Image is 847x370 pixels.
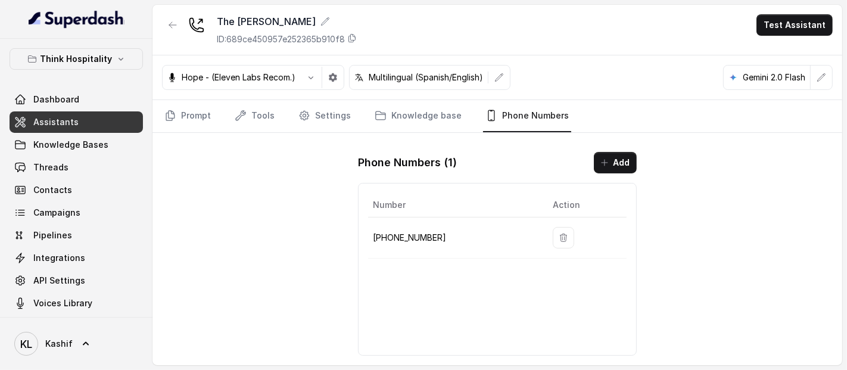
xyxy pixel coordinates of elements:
a: Settings [296,100,353,132]
a: Kashif [10,327,143,360]
span: Dashboard [33,94,79,105]
a: Dashboard [10,89,143,110]
a: Prompt [162,100,213,132]
span: Integrations [33,252,85,264]
a: Campaigns [10,202,143,223]
button: Think Hospitality [10,48,143,70]
img: light.svg [29,10,124,29]
th: Action [543,193,627,217]
a: Voices Library [10,293,143,314]
span: Knowledge Bases [33,139,108,151]
p: Think Hospitality [41,52,113,66]
p: ID: 689ce450957e252365b910f8 [217,33,345,45]
p: Multilingual (Spanish/English) [369,71,483,83]
p: [PHONE_NUMBER] [373,231,534,245]
nav: Tabs [162,100,833,132]
a: Contacts [10,179,143,201]
a: Phone Numbers [483,100,571,132]
h1: Phone Numbers ( 1 ) [358,153,457,172]
span: Threads [33,161,68,173]
a: Pipelines [10,225,143,246]
a: Knowledge base [372,100,464,132]
a: Integrations [10,247,143,269]
a: Threads [10,157,143,178]
span: Assistants [33,116,79,128]
button: Test Assistant [756,14,833,36]
a: Assistants [10,111,143,133]
button: Add [594,152,637,173]
span: API Settings [33,275,85,287]
a: Tools [232,100,277,132]
svg: google logo [728,73,738,82]
span: Campaigns [33,207,80,219]
a: Knowledge Bases [10,134,143,156]
span: Contacts [33,184,72,196]
p: Hope - (Eleven Labs Recom.) [182,71,295,83]
a: API Settings [10,270,143,291]
span: Pipelines [33,229,72,241]
text: KL [20,338,32,350]
div: The [PERSON_NAME] [217,14,357,29]
th: Number [368,193,543,217]
p: Gemini 2.0 Flash [743,71,805,83]
span: Kashif [45,338,73,350]
span: Voices Library [33,297,92,309]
